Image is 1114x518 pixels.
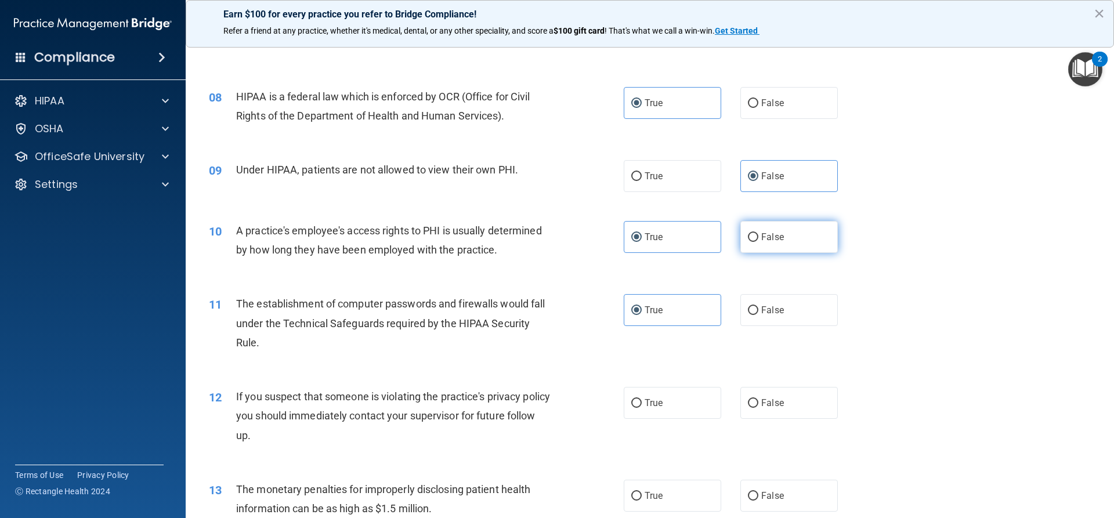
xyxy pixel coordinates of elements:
[209,390,222,404] span: 12
[554,26,605,35] strong: $100 gift card
[14,12,172,35] img: PMB logo
[1098,59,1102,74] div: 2
[631,306,642,315] input: True
[631,492,642,501] input: True
[209,90,222,104] span: 08
[34,49,115,66] h4: Compliance
[14,122,169,136] a: OSHA
[631,233,642,242] input: True
[748,172,758,181] input: False
[715,26,759,35] a: Get Started
[645,305,663,316] span: True
[748,233,758,242] input: False
[645,490,663,501] span: True
[15,486,110,497] span: Ⓒ Rectangle Health 2024
[236,483,530,515] span: The monetary penalties for improperly disclosing patient health information can be as high as $1....
[631,99,642,108] input: True
[1068,52,1102,86] button: Open Resource Center, 2 new notifications
[223,26,554,35] span: Refer a friend at any practice, whether it's medical, dental, or any other speciality, and score a
[748,492,758,501] input: False
[1094,4,1105,23] button: Close
[645,397,663,408] span: True
[605,26,715,35] span: ! That's what we call a win-win.
[14,178,169,191] a: Settings
[15,469,63,481] a: Terms of Use
[761,231,784,242] span: False
[748,399,758,408] input: False
[236,224,542,256] span: A practice's employee's access rights to PHI is usually determined by how long they have been emp...
[14,94,169,108] a: HIPAA
[14,150,169,164] a: OfficeSafe University
[236,298,545,348] span: The establishment of computer passwords and firewalls would fall under the Technical Safeguards r...
[236,90,530,122] span: HIPAA is a federal law which is enforced by OCR (Office for Civil Rights of the Department of Hea...
[631,172,642,181] input: True
[209,224,222,238] span: 10
[209,164,222,178] span: 09
[645,97,663,108] span: True
[761,171,784,182] span: False
[631,399,642,408] input: True
[761,397,784,408] span: False
[645,231,663,242] span: True
[761,97,784,108] span: False
[35,178,78,191] p: Settings
[645,171,663,182] span: True
[35,94,64,108] p: HIPAA
[236,164,518,176] span: Under HIPAA, patients are not allowed to view their own PHI.
[715,26,758,35] strong: Get Started
[748,99,758,108] input: False
[223,9,1076,20] p: Earn $100 for every practice you refer to Bridge Compliance!
[35,122,64,136] p: OSHA
[761,490,784,501] span: False
[77,469,129,481] a: Privacy Policy
[236,390,550,441] span: If you suspect that someone is violating the practice's privacy policy you should immediately con...
[209,298,222,311] span: 11
[761,305,784,316] span: False
[209,483,222,497] span: 13
[748,306,758,315] input: False
[35,150,144,164] p: OfficeSafe University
